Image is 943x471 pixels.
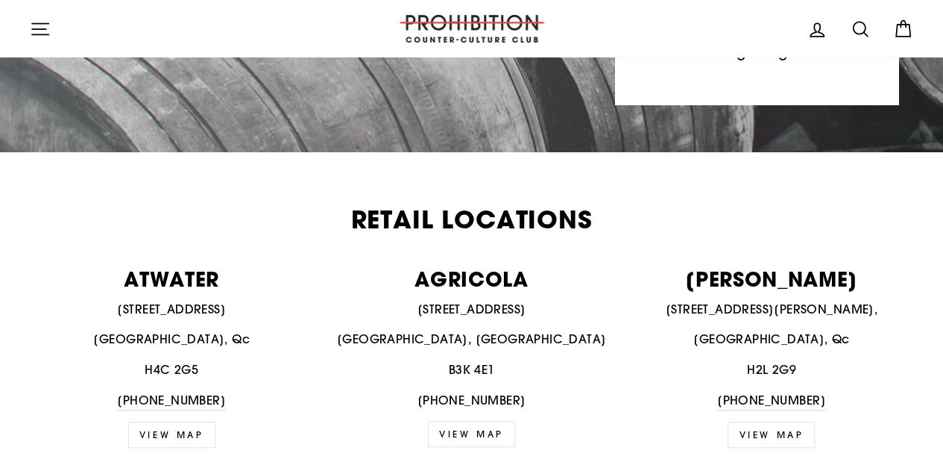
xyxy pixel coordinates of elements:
p: ATWATER [30,269,313,289]
p: [STREET_ADDRESS] [30,300,313,319]
a: [PHONE_NUMBER] [117,391,226,411]
p: [STREET_ADDRESS][PERSON_NAME], [630,300,913,319]
p: [GEOGRAPHIC_DATA], [GEOGRAPHIC_DATA] [329,330,613,349]
p: H2L 2G9 [630,361,913,380]
p: [PERSON_NAME] [630,269,913,289]
p: [PHONE_NUMBER] [329,391,613,411]
p: AGRICOLA [329,269,613,289]
p: H4C 2G5 [30,361,313,380]
p: [STREET_ADDRESS] [329,300,613,319]
a: VIEW MAP [128,422,215,448]
h2: Retail Locations [30,208,913,232]
a: VIEW MAP [428,421,515,447]
p: [GEOGRAPHIC_DATA], Qc [630,330,913,349]
a: view map [728,422,815,448]
a: [PHONE_NUMBER] [717,391,826,411]
p: B3K 4E1 [329,361,613,380]
p: [GEOGRAPHIC_DATA], Qc [30,330,313,349]
img: PROHIBITION COUNTER-CULTURE CLUB [397,15,546,43]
